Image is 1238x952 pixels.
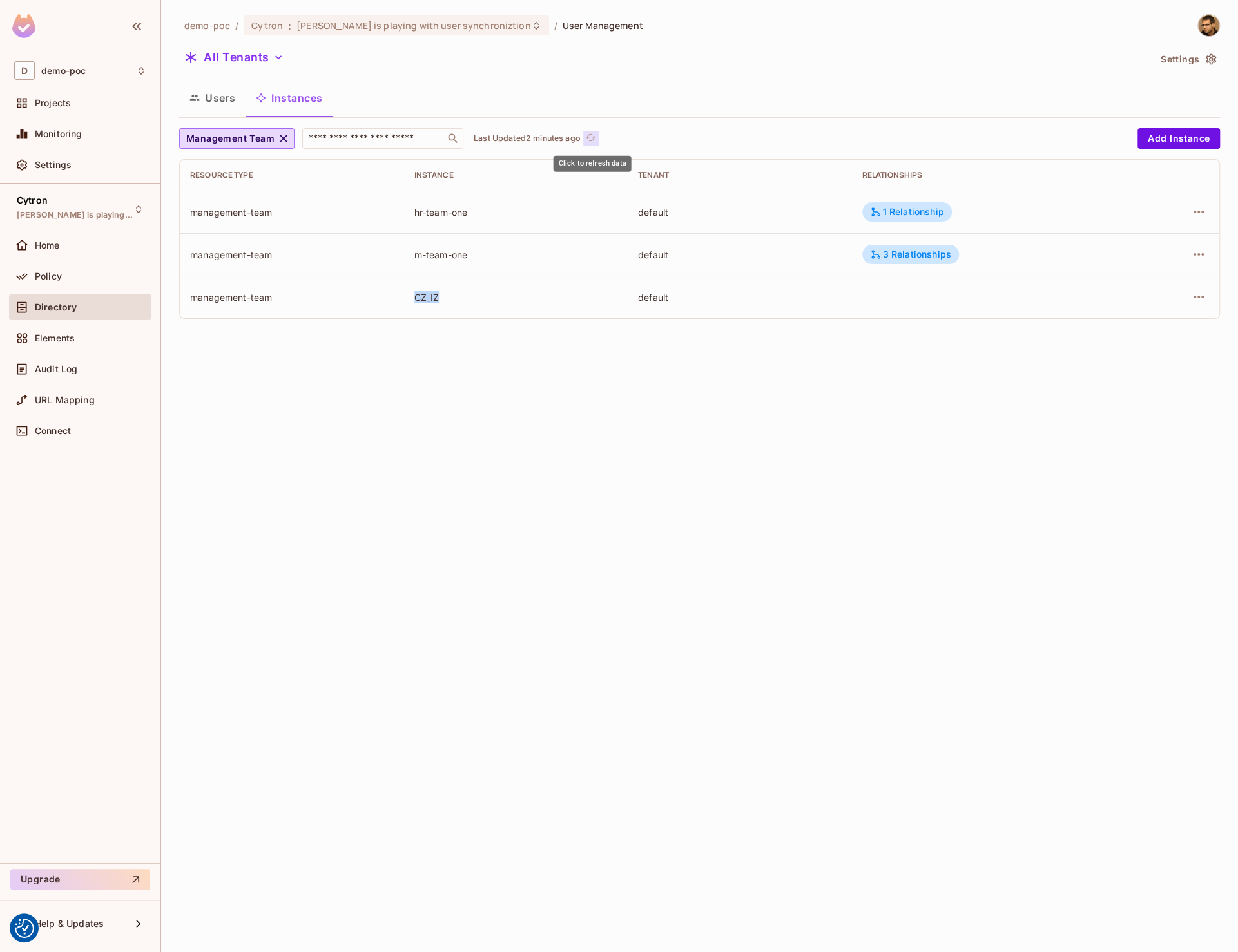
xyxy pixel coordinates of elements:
[581,131,599,146] span: Click to refresh data
[35,333,75,343] span: Elements
[35,129,82,139] span: Monitoring
[17,195,48,205] span: Cytron
[35,160,72,170] span: Settings
[474,133,581,144] p: Last Updated 2 minutes ago
[251,19,283,32] span: Cytron
[10,869,150,890] button: Upgrade
[583,131,599,146] button: refresh
[12,14,35,38] img: SReyMgAAAABJRU5ErkJggg==
[35,364,77,374] span: Audit Log
[414,249,618,261] div: m-team-one
[15,919,34,938] button: Consent Preferences
[235,19,238,32] li: /
[414,170,618,180] div: Instance
[179,47,289,68] button: All Tenants
[17,210,133,220] span: [PERSON_NAME] is playing with user synchroniztion
[179,128,295,149] button: Management Team
[287,21,292,31] span: :
[414,206,618,218] div: hr-team-one
[563,19,643,32] span: User Management
[870,249,951,260] div: 3 Relationships
[638,206,842,218] div: default
[296,19,530,32] span: [PERSON_NAME] is playing with user synchroniztion
[638,249,842,261] div: default
[585,132,596,145] span: refresh
[184,19,230,32] span: the active workspace
[186,131,275,147] span: Management Team
[14,61,35,80] span: D
[414,291,618,303] div: CZ_IZ
[190,206,394,218] div: management-team
[35,395,95,405] span: URL Mapping
[862,170,1114,180] div: Relationships
[246,82,333,114] button: Instances
[35,302,77,312] span: Directory
[190,249,394,261] div: management-team
[35,271,62,281] span: Policy
[35,98,71,108] span: Projects
[190,170,394,180] div: Resource type
[35,426,71,436] span: Connect
[190,291,394,303] div: management-team
[554,19,557,32] li: /
[35,919,104,929] span: Help & Updates
[35,240,60,251] span: Home
[1198,15,1219,36] img: Tomáš Jelínek
[1156,49,1220,70] button: Settings
[179,82,246,114] button: Users
[15,919,34,938] img: Revisit consent button
[638,291,842,303] div: default
[41,66,86,76] span: Workspace: demo-poc
[870,206,944,218] div: 1 Relationship
[638,170,842,180] div: Tenant
[1137,128,1220,149] button: Add Instance
[553,156,631,171] div: Click to refresh data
